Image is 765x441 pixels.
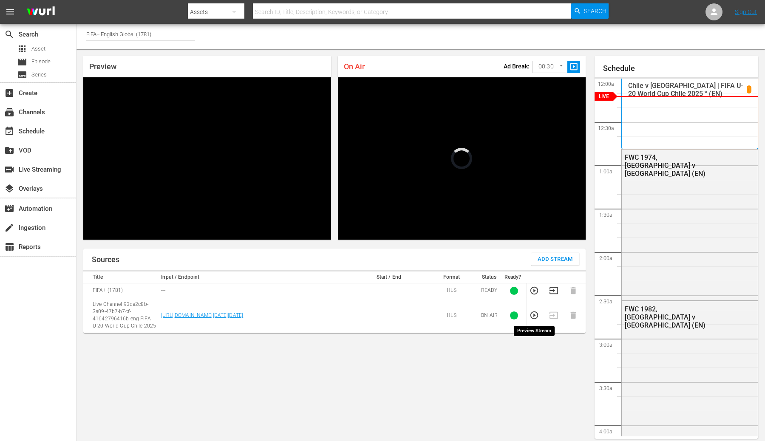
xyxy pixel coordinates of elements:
[533,59,567,75] div: 00:30
[477,298,502,333] td: ON AIR
[628,82,747,98] p: Chile v [GEOGRAPHIC_DATA] | FIFA U-20 World Cup Chile 2025™ (EN)
[603,64,758,73] h1: Schedule
[538,254,573,264] span: Add Stream
[83,271,159,283] th: Title
[4,242,14,252] span: Reports
[549,286,558,295] button: Transition
[344,62,365,71] span: On Air
[584,3,606,19] span: Search
[31,57,51,66] span: Episode
[748,87,751,93] p: 1
[20,2,61,22] img: ans4CAIJ8jUAAAAAAAAAAAAAAAAAAAAAAAAgQb4GAAAAAAAAAAAAAAAAAAAAAAAAJMjXAAAAAAAAAAAAAAAAAAAAAAAAgAT5G...
[92,255,119,264] h1: Sources
[17,57,27,67] span: Episode
[31,71,47,79] span: Series
[83,298,159,333] td: Live Channel 93da2c8b-3a09-47b7-b7cf-41642796416b eng FIFA U-20 World Cup Chile 2025
[4,88,14,98] span: Create
[4,107,14,117] span: Channels
[31,45,45,53] span: Asset
[426,271,476,283] th: Format
[531,253,579,266] button: Add Stream
[4,204,14,214] span: Automation
[571,3,609,19] button: Search
[4,126,14,136] span: Schedule
[17,44,27,54] span: Asset
[735,8,757,15] a: Sign Out
[338,77,586,240] div: Video Player
[4,145,14,155] span: VOD
[530,286,539,295] button: Preview Stream
[89,62,116,71] span: Preview
[161,312,243,318] a: [URL][DOMAIN_NAME][DATE][DATE]
[569,62,579,72] span: slideshow_sharp
[625,305,717,329] div: FWC 1982, [GEOGRAPHIC_DATA] v [GEOGRAPHIC_DATA] (EN)
[4,29,14,40] span: Search
[477,283,502,298] td: READY
[426,298,476,333] td: HLS
[4,184,14,194] span: Overlays
[625,153,717,178] div: FWC 1974, [GEOGRAPHIC_DATA] v [GEOGRAPHIC_DATA] (EN)
[351,271,426,283] th: Start / End
[159,271,351,283] th: Input / Endpoint
[159,283,351,298] td: ---
[477,271,502,283] th: Status
[17,70,27,80] span: Series
[83,77,331,240] div: Video Player
[426,283,476,298] td: HLS
[4,223,14,233] span: Ingestion
[504,63,530,70] p: Ad Break:
[5,7,15,17] span: menu
[4,164,14,175] span: Live Streaming
[83,283,159,298] td: FIFA+ (1781)
[502,271,527,283] th: Ready?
